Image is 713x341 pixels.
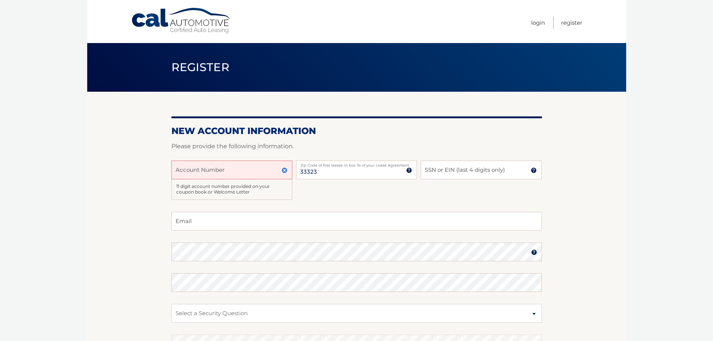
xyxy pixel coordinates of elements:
a: Login [531,16,545,29]
input: SSN or EIN (last 4 digits only) [421,161,542,179]
span: Register [171,60,230,74]
a: Register [561,16,582,29]
div: 11 digit account number provided on your coupon book or Welcome Letter [171,179,292,200]
label: Zip Code of first lessee in box 1b of your Lease Agreement [296,161,417,167]
input: Email [171,212,542,231]
img: tooltip.svg [531,167,537,173]
h2: New Account Information [171,125,542,137]
img: close.svg [281,167,287,173]
input: Zip Code [296,161,417,179]
p: Please provide the following information. [171,141,542,152]
img: tooltip.svg [531,249,537,255]
a: Cal Automotive [131,7,232,34]
img: tooltip.svg [406,167,412,173]
input: Account Number [171,161,292,179]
